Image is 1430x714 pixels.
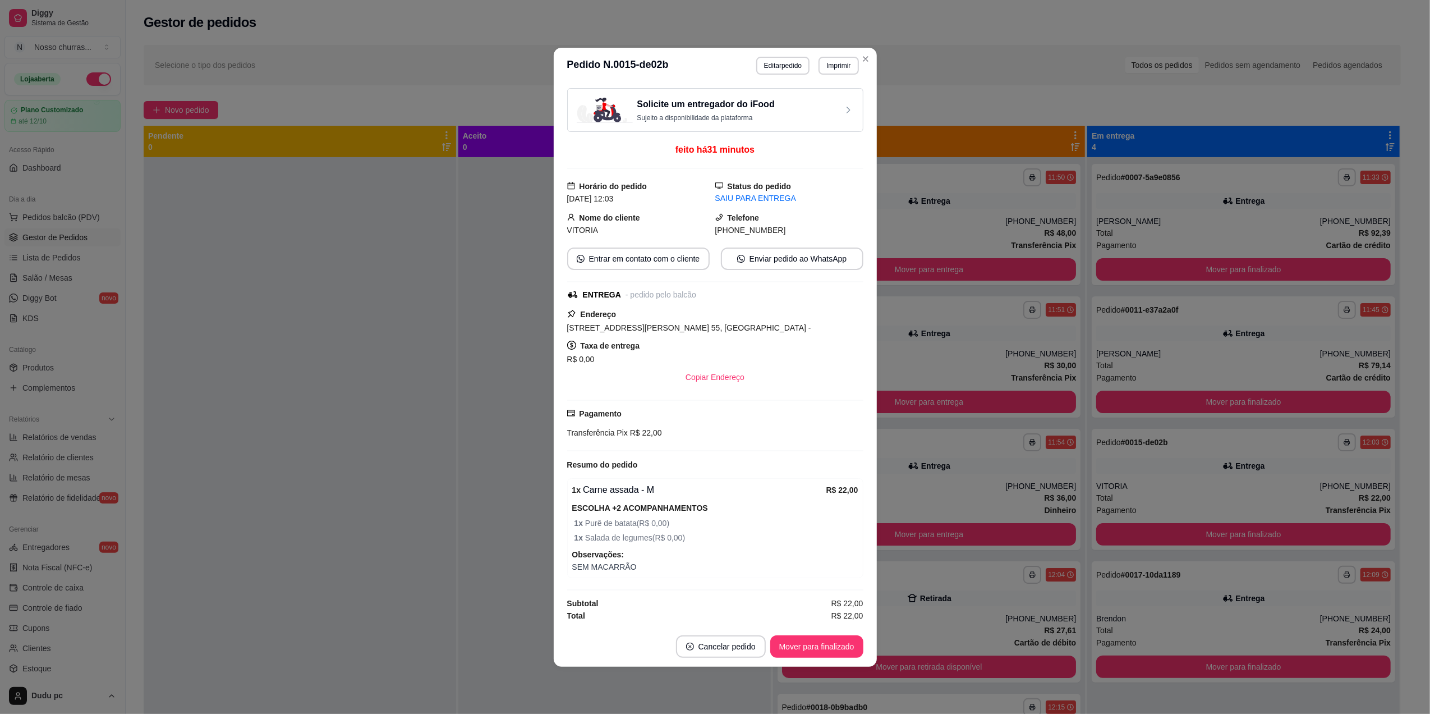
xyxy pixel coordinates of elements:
[715,193,863,204] div: SAIU PARA ENTREGA
[574,519,585,528] strong: 1 x
[572,483,826,497] div: Carne assada - M
[567,248,710,270] button: whats-appEntrar em contato com o cliente
[826,486,858,495] strong: R$ 22,00
[572,486,581,495] strong: 1 x
[567,611,585,620] strong: Total
[857,50,875,68] button: Close
[567,460,638,469] strong: Resumo do pedido
[637,113,775,122] p: Sujeito a disponibilidade da plataforma
[567,57,669,75] h3: Pedido N. 0015-de02b
[581,341,640,350] strong: Taxa de entrega
[567,309,576,318] span: pushpin
[715,213,723,221] span: phone
[567,341,576,350] span: dollar
[567,182,575,190] span: calendar
[567,599,599,608] strong: Subtotal
[737,255,745,263] span: whats-app
[572,550,624,559] strong: Observações:
[756,57,810,75] button: Editarpedido
[728,182,792,191] strong: Status do pedido
[715,226,786,235] span: [PHONE_NUMBER]
[819,57,858,75] button: Imprimir
[675,145,755,154] span: feito há 31 minutos
[577,98,633,122] img: delivery-image
[567,323,811,332] span: [STREET_ADDRESS][PERSON_NAME] 55, [GEOGRAPHIC_DATA] -
[831,610,863,622] span: R$ 22,00
[574,517,858,529] span: Purê de batata ( R$ 0,00 )
[626,289,696,301] div: - pedido pelo balcão
[583,289,621,301] div: ENTREGA
[572,561,858,573] span: SEM MACARRÃO
[831,597,863,610] span: R$ 22,00
[567,226,599,235] span: VITORIA
[770,635,863,658] button: Mover para finalizado
[715,182,723,190] span: desktop
[567,355,595,364] span: R$ 0,00
[676,635,766,658] button: close-circleCancelar pedido
[637,98,775,111] h3: Solicite um entregador do iFood
[567,428,628,437] span: Transferência Pix
[577,255,585,263] span: whats-app
[686,643,694,651] span: close-circle
[721,248,863,270] button: whats-appEnviar pedido ao WhatsApp
[677,366,753,388] button: Copiar Endereço
[567,194,614,203] span: [DATE] 12:03
[580,213,640,222] strong: Nome do cliente
[581,310,617,319] strong: Endereço
[580,409,622,418] strong: Pagamento
[567,213,575,221] span: user
[567,409,575,417] span: credit-card
[574,532,858,544] span: Salada de legumes ( R$ 0,00 )
[574,533,585,542] strong: 1 x
[728,213,760,222] strong: Telefone
[628,428,662,437] span: R$ 22,00
[580,182,647,191] strong: Horário do pedido
[572,504,708,512] strong: ESCOLHA +2 ACOMPANHAMENTOS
